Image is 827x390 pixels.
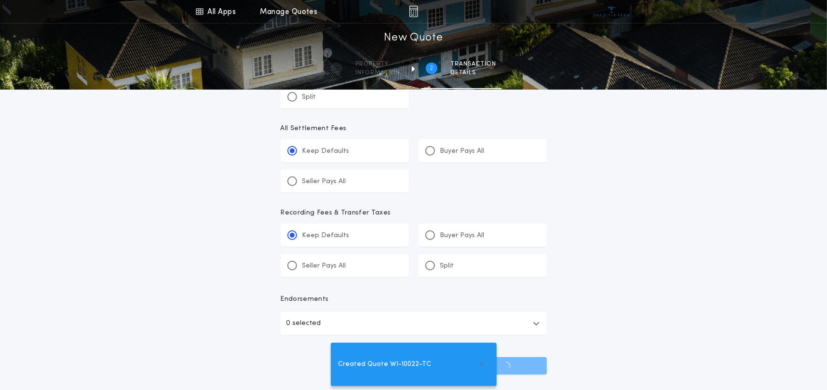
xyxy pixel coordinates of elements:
p: Split [440,261,454,271]
button: 0 selected [281,312,547,335]
img: img [409,6,418,17]
h2: 2 [430,65,433,72]
p: Recording Fees & Transfer Taxes [281,208,547,218]
p: Keep Defaults [302,147,350,156]
p: Buyer Pays All [440,147,485,156]
p: Seller Pays All [302,177,346,187]
span: information [356,69,401,77]
span: details [451,69,497,77]
p: Keep Defaults [302,231,350,241]
p: Buyer Pays All [440,231,485,241]
span: Property [356,60,401,68]
span: Created Quote WI-10022-TC [339,359,432,370]
p: Seller Pays All [302,261,346,271]
p: All Settlement Fees [281,124,547,134]
img: vs-icon [594,7,630,16]
p: Endorsements [281,295,547,304]
span: Transaction [451,60,497,68]
p: Split [302,93,316,102]
h1: New Quote [384,30,443,46]
p: 0 selected [286,318,321,329]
